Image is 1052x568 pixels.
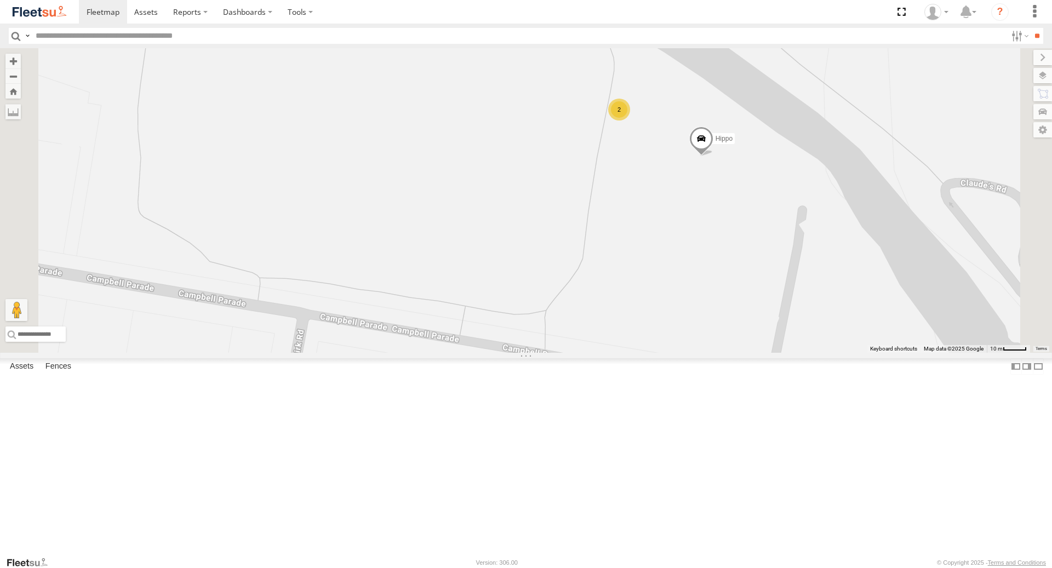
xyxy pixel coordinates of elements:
label: Dock Summary Table to the Left [1010,358,1021,374]
div: 2 [608,99,630,121]
label: Search Filter Options [1007,28,1031,44]
a: Terms (opens in new tab) [1036,347,1047,351]
span: Hippo [716,135,733,142]
div: Version: 306.00 [476,559,518,566]
div: myBins Admin [921,4,952,20]
a: Terms and Conditions [988,559,1046,566]
label: Assets [4,359,39,374]
span: Map data ©2025 Google [924,346,984,352]
button: Drag Pegman onto the map to open Street View [5,299,27,321]
button: Keyboard shortcuts [870,345,917,353]
label: Measure [5,104,21,119]
div: © Copyright 2025 - [937,559,1046,566]
span: 10 m [990,346,1003,352]
label: Dock Summary Table to the Right [1021,358,1032,374]
button: Zoom in [5,54,21,68]
button: Map Scale: 10 m per 40 pixels [987,345,1030,353]
label: Map Settings [1033,122,1052,137]
i: ? [991,3,1009,21]
button: Zoom out [5,68,21,84]
label: Hide Summary Table [1033,358,1044,374]
label: Search Query [23,28,32,44]
img: fleetsu-logo-horizontal.svg [11,4,68,19]
a: Visit our Website [6,557,56,568]
button: Zoom Home [5,84,21,99]
label: Fences [40,359,77,374]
